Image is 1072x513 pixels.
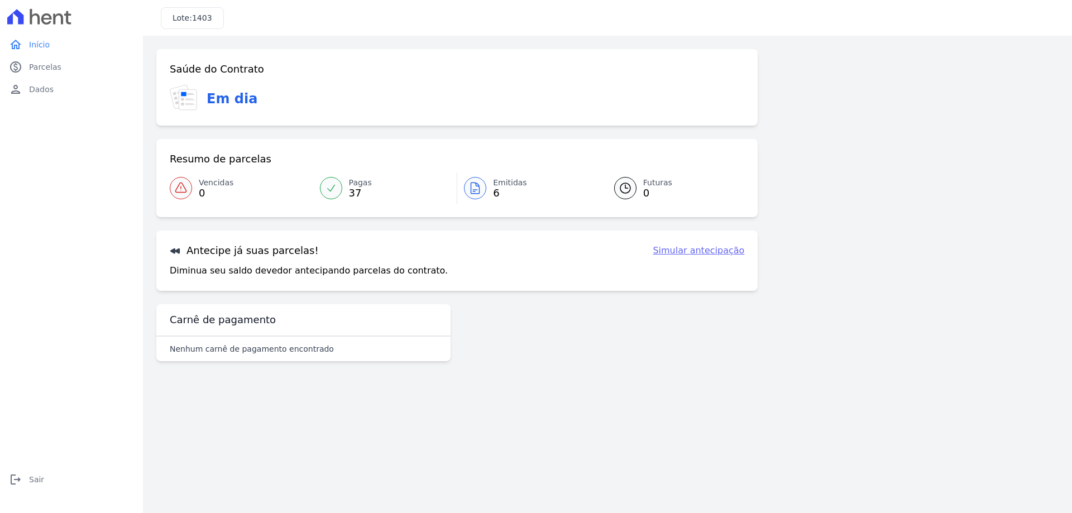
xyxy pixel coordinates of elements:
[457,172,601,204] a: Emitidas 6
[643,189,672,198] span: 0
[207,89,257,109] h3: Em dia
[313,172,457,204] a: Pagas 37
[643,177,672,189] span: Futuras
[170,152,271,166] h3: Resumo de parcelas
[4,33,138,56] a: homeInício
[4,56,138,78] a: paidParcelas
[4,468,138,491] a: logoutSair
[9,60,22,74] i: paid
[493,177,527,189] span: Emitidas
[349,189,372,198] span: 37
[9,83,22,96] i: person
[170,63,264,76] h3: Saúde do Contrato
[173,12,212,24] h3: Lote:
[9,38,22,51] i: home
[29,61,61,73] span: Parcelas
[170,264,448,277] p: Diminua seu saldo devedor antecipando parcelas do contrato.
[653,244,744,257] a: Simular antecipação
[199,177,233,189] span: Vencidas
[4,78,138,100] a: personDados
[9,473,22,486] i: logout
[199,189,233,198] span: 0
[29,84,54,95] span: Dados
[493,189,527,198] span: 6
[29,474,44,485] span: Sair
[349,177,372,189] span: Pagas
[170,172,313,204] a: Vencidas 0
[170,343,334,354] p: Nenhum carnê de pagamento encontrado
[29,39,50,50] span: Início
[601,172,745,204] a: Futuras 0
[170,313,276,327] h3: Carnê de pagamento
[170,244,319,257] h3: Antecipe já suas parcelas!
[192,13,212,22] span: 1403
